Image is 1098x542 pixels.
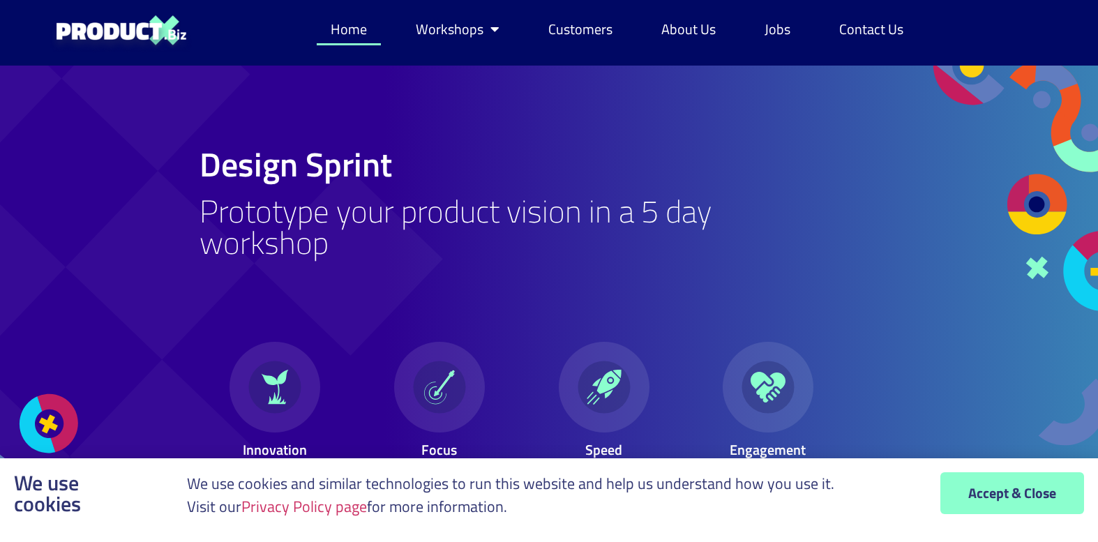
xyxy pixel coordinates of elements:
p: We use cookies [14,472,81,514]
span: Focus [421,439,457,460]
a: Workshops [402,13,513,45]
p: We use cookies and similar technologies to run this website and help us understand how you use it... [187,472,834,518]
span: Speed [585,439,622,460]
a: Jobs [751,13,804,45]
a: Home [317,13,381,45]
a: Customers [534,13,626,45]
span: Innovation [243,439,307,460]
a: About Us [647,13,730,45]
a: Accept & Close [940,472,1084,514]
span: Engagement [730,439,806,460]
nav: Menu [317,13,917,45]
h1: Design Sprint [200,148,843,181]
a: Privacy Policy page [241,495,367,518]
span: Accept & Close [968,486,1056,500]
h2: Prototype your product vision in a 5 day workshop [200,195,843,258]
a: Contact Us [825,13,917,45]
